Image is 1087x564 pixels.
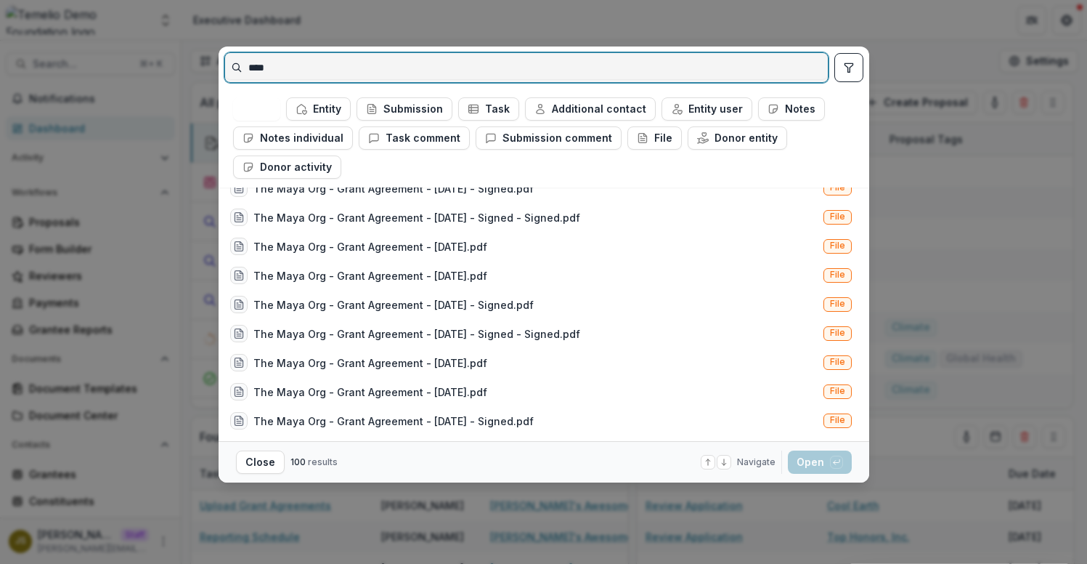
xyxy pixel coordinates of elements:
[476,126,622,150] button: Submission comment
[830,386,845,396] span: File
[253,384,487,400] div: The Maya Org - Grant Agreement - [DATE].pdf
[290,456,306,467] span: 100
[233,156,341,179] button: Donor activity
[233,126,353,150] button: Notes individual
[253,326,580,342] div: The Maya Org - Grant Agreement - [DATE] - Signed - Signed.pdf
[233,97,280,121] button: All
[286,97,351,121] button: Entity
[830,299,845,309] span: File
[830,241,845,251] span: File
[688,126,787,150] button: Donor entity
[737,456,775,469] span: Navigate
[236,451,285,474] button: Close
[830,328,845,338] span: File
[830,182,845,193] span: File
[253,268,487,283] div: The Maya Org - Grant Agreement - [DATE].pdf
[661,97,752,121] button: Entity user
[359,126,470,150] button: Task comment
[834,53,863,82] button: toggle filters
[830,270,845,280] span: File
[525,97,656,121] button: Additional contact
[627,126,682,150] button: File
[253,355,487,371] div: The Maya Org - Grant Agreement - [DATE].pdf
[830,357,845,367] span: File
[253,210,580,225] div: The Maya Org - Grant Agreement - [DATE] - Signed - Signed.pdf
[830,211,845,222] span: File
[308,456,338,467] span: results
[253,239,487,254] div: The Maya Org - Grant Agreement - [DATE].pdf
[758,97,825,121] button: Notes
[458,97,519,121] button: Task
[253,297,534,313] div: The Maya Org - Grant Agreement - [DATE] - Signed.pdf
[253,181,534,196] div: The Maya Org - Grant Agreement - [DATE] - Signed.pdf
[788,451,852,474] button: Open
[253,414,534,429] div: The Maya Org - Grant Agreement - [DATE] - Signed.pdf
[357,97,452,121] button: Submission
[830,415,845,425] span: File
